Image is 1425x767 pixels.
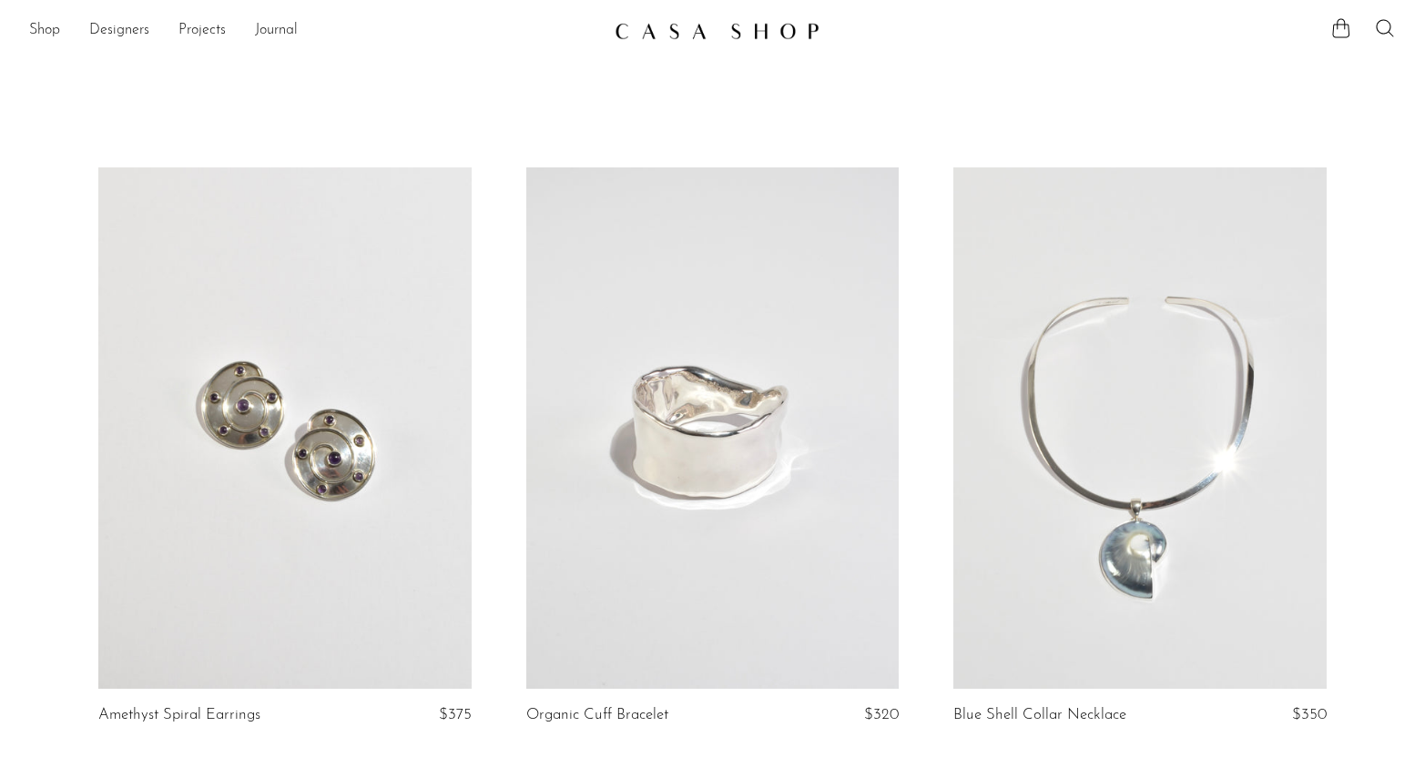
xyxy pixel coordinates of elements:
a: Shop [29,19,60,43]
a: Blue Shell Collar Necklace [953,707,1126,723]
nav: Desktop navigation [29,15,600,46]
ul: NEW HEADER MENU [29,15,600,46]
a: Projects [178,19,226,43]
a: Designers [89,19,149,43]
span: $375 [439,707,472,722]
a: Amethyst Spiral Earrings [98,707,260,723]
a: Organic Cuff Bracelet [526,707,668,723]
a: Journal [255,19,298,43]
span: $350 [1292,707,1327,722]
span: $320 [864,707,899,722]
